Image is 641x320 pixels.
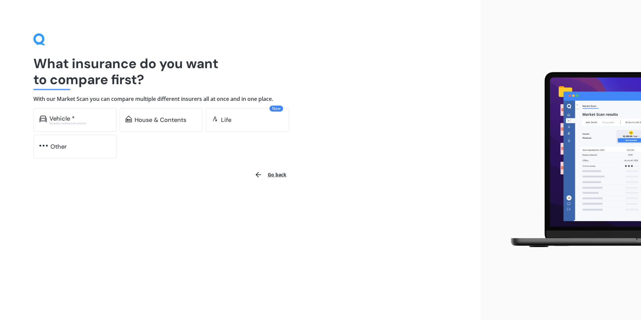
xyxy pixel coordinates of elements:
[39,142,48,149] img: other.81dba5aafe580aa69f38.svg
[39,116,47,122] img: car.f15378c7a67c060ca3f3.svg
[250,167,290,183] button: Go back
[269,106,283,112] span: New
[212,116,218,122] img: life.f720d6a2d7cdcd3ad642.svg
[135,117,186,123] div: House & Contents
[49,115,75,122] div: Vehicle *
[49,122,111,125] div: Excludes commercial vehicles
[221,117,231,123] div: Life
[33,55,447,88] h1: What insurance do you want to compare first?
[501,68,641,252] img: laptop.webp
[126,116,132,122] img: home-and-contents.b802091223b8502ef2dd.svg
[33,96,447,103] h4: With our Market Scan you can compare multiple different insurers all at once and in one place.
[50,143,67,150] div: Other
